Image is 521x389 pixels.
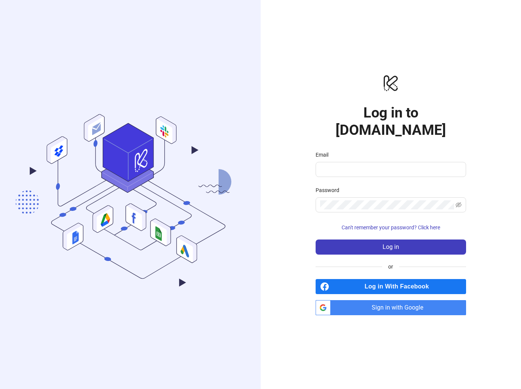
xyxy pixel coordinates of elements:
span: Log in With Facebook [332,279,466,294]
span: or [382,262,399,271]
span: Log in [383,244,399,250]
button: Log in [316,240,466,255]
label: Password [316,186,344,194]
a: Log in With Facebook [316,279,466,294]
a: Can't remember your password? Click here [316,224,466,230]
span: Sign in with Google [334,300,466,315]
h1: Log in to [DOMAIN_NAME] [316,104,466,139]
label: Email [316,151,333,159]
button: Can't remember your password? Click here [316,221,466,233]
a: Sign in with Google [316,300,466,315]
input: Password [320,200,454,209]
span: Can't remember your password? Click here [342,224,440,230]
input: Email [320,165,460,174]
span: eye-invisible [456,202,462,208]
